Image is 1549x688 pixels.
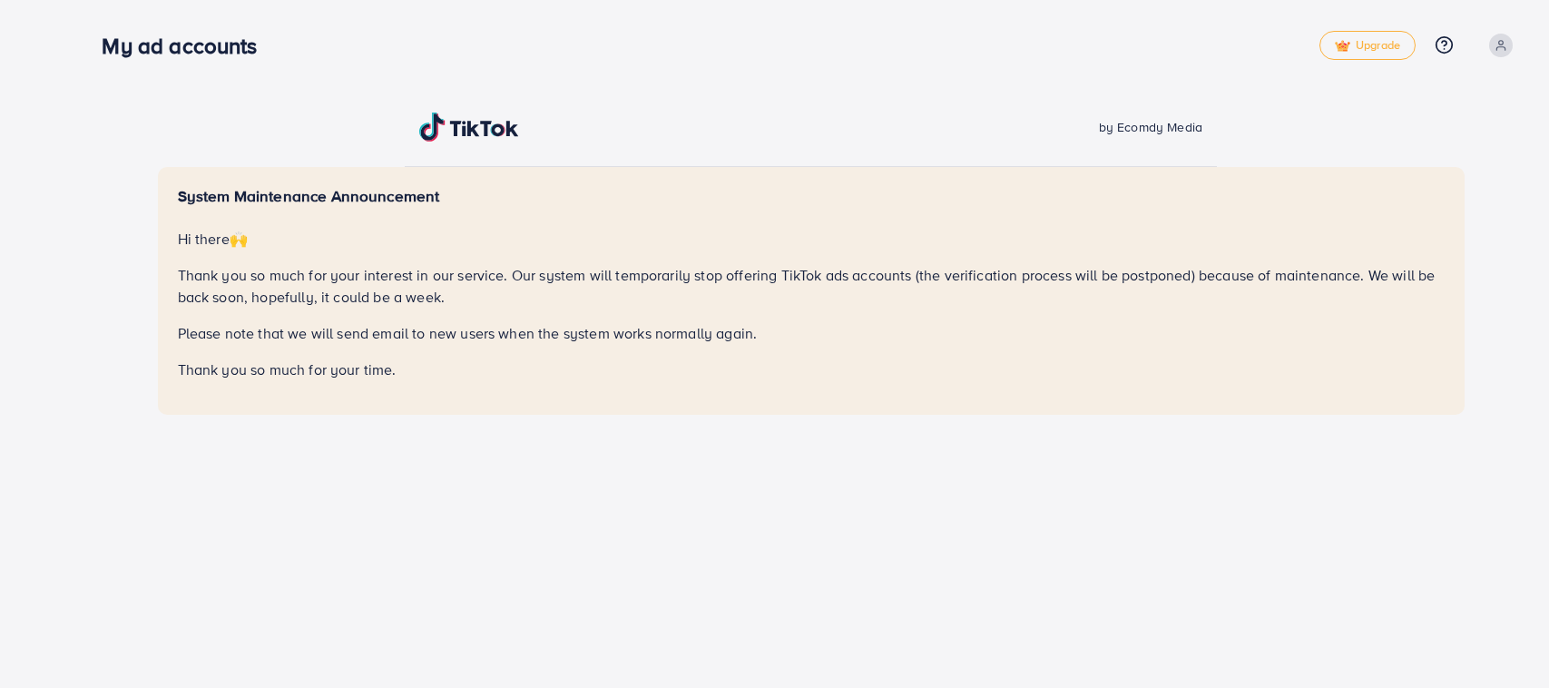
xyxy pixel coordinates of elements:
[102,33,271,59] h3: My ad accounts
[1335,39,1400,53] span: Upgrade
[178,228,1445,250] p: Hi there
[178,359,1445,380] p: Thank you so much for your time.
[1099,118,1202,136] span: by Ecomdy Media
[419,113,519,142] img: TikTok
[178,264,1445,308] p: Thank you so much for your interest in our service. Our system will temporarily stop offering Tik...
[230,229,248,249] span: 🙌
[1319,31,1416,60] a: tickUpgrade
[178,322,1445,344] p: Please note that we will send email to new users when the system works normally again.
[178,187,1445,206] h5: System Maintenance Announcement
[1335,40,1350,53] img: tick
